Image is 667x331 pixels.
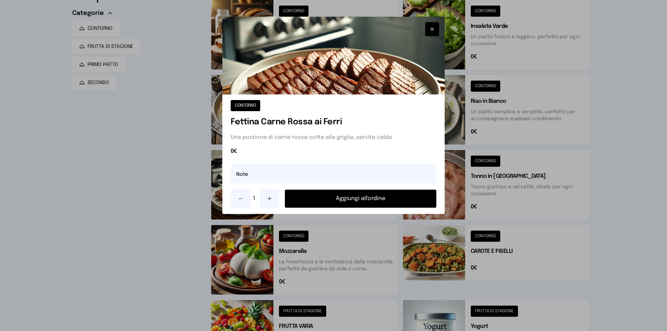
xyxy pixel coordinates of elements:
[231,100,260,111] button: CONTORNO
[285,190,436,208] button: Aggiungi all'ordine
[231,133,436,142] p: Una porzione di carne rossa cotta alla griglia, servita calda.
[231,147,436,156] span: 0€
[253,195,257,203] span: 1
[222,17,445,94] img: Fettina Carne Rossa ai Ferri
[231,117,436,128] h1: Fettina Carne Rossa ai Ferri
